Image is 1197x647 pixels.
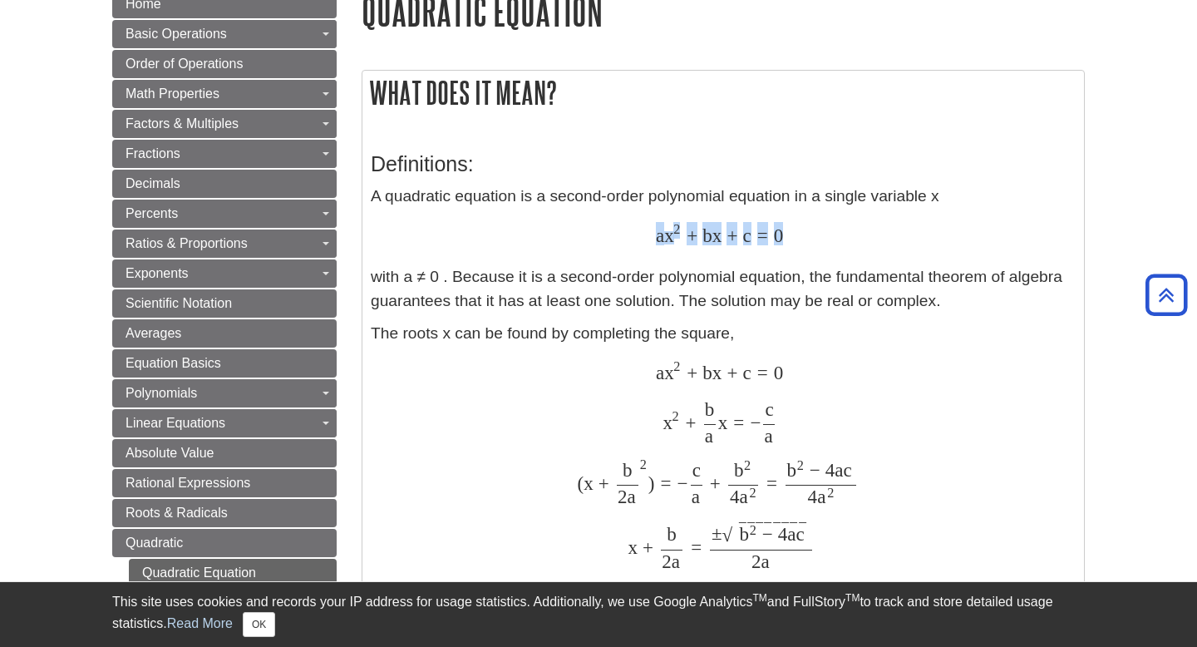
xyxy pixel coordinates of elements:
[362,71,1084,115] h2: What does it mean?
[112,499,337,527] a: Roots & Radicals
[673,221,680,237] span: 2
[648,472,655,494] span: )
[638,536,653,558] span: +
[656,225,664,246] span: a
[126,266,189,280] span: Exponents
[672,551,680,572] span: a
[126,27,227,41] span: Basic Operations
[243,612,275,637] button: Close
[751,225,768,246] span: =
[752,592,766,604] sup: TM
[750,522,756,538] span: 2
[628,536,638,558] span: x
[662,551,672,572] span: 2
[112,140,337,168] a: Fractions
[705,472,721,494] span: +
[618,486,628,507] span: 2
[112,592,1085,637] div: This site uses cookies and records your IP address for usage statistics. Additionally, we use Goo...
[751,362,768,383] span: =
[112,439,337,467] a: Absolute Value
[739,486,747,507] span: a
[692,486,700,507] span: a
[722,524,733,546] span: √
[797,457,804,473] span: 2
[712,225,722,246] span: x
[112,529,337,557] a: Quadratic
[112,110,337,138] a: Factors & Multiples
[129,559,337,587] a: Quadratic Equation
[126,57,243,71] span: Order of Operations
[761,472,777,494] span: =
[768,362,784,383] span: 0
[126,506,228,520] span: Roots & Radicals
[796,523,805,545] span: c
[844,459,852,481] span: c
[705,398,715,420] span: b
[112,349,337,378] a: Equation Basics
[640,457,647,472] span: 2
[112,170,337,198] a: Decimals
[682,225,697,246] span: +
[712,522,722,544] span: ±
[673,358,680,374] span: 2
[681,412,697,433] span: +
[682,362,697,383] span: +
[577,472,584,494] span: (
[740,523,750,545] span: b
[126,236,248,250] span: Ratios & Proportions
[112,230,337,258] a: Ratios & Proportions
[112,50,337,78] a: Order of Operations
[126,296,232,310] span: Scientific Notation
[126,476,250,490] span: Rational Expressions
[627,486,635,507] span: a
[126,536,183,550] span: Quadratic
[845,592,860,604] sup: TM
[655,472,672,494] span: =
[764,425,772,447] span: a
[112,469,337,497] a: Rational Expressions
[757,523,773,545] span: −
[737,362,751,383] span: c
[727,412,744,433] span: =
[1140,284,1193,306] a: Back to Top
[718,412,728,433] span: x
[112,200,337,228] a: Percents
[692,459,701,481] span: c
[827,485,834,501] span: 2
[663,412,672,433] span: x
[167,616,233,630] a: Read More
[751,551,761,572] span: 2
[820,459,835,481] span: 4
[787,459,797,481] span: b
[672,408,679,424] span: 2
[667,524,677,546] span: b
[744,457,751,473] span: 2
[126,326,181,340] span: Averages
[112,259,337,288] a: Exponents
[126,146,180,161] span: Fractions
[112,20,337,48] a: Basic Operations
[126,356,221,370] span: Equation Basics
[773,523,788,545] span: 4
[730,486,740,507] span: 4
[112,409,337,437] a: Linear Equations
[126,386,197,400] span: Polynomials
[664,225,674,246] span: x
[371,152,1076,176] h3: Definitions:
[126,176,180,190] span: Decimals
[722,225,737,246] span: +
[697,362,712,383] span: b
[761,551,769,572] span: a
[371,185,1076,314] p: A quadratic equation is a second-order polynomial equation in a single variable x with a ≠ 0 . Be...
[835,459,843,481] span: a
[112,80,337,108] a: Math Properties
[126,416,225,430] span: Linear Equations
[749,485,756,501] span: 2
[737,225,751,246] span: c
[126,86,219,101] span: Math Properties
[126,446,214,460] span: Absolute Value
[623,459,633,481] span: b
[705,425,713,447] span: a
[817,486,825,507] span: a
[722,362,737,383] span: +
